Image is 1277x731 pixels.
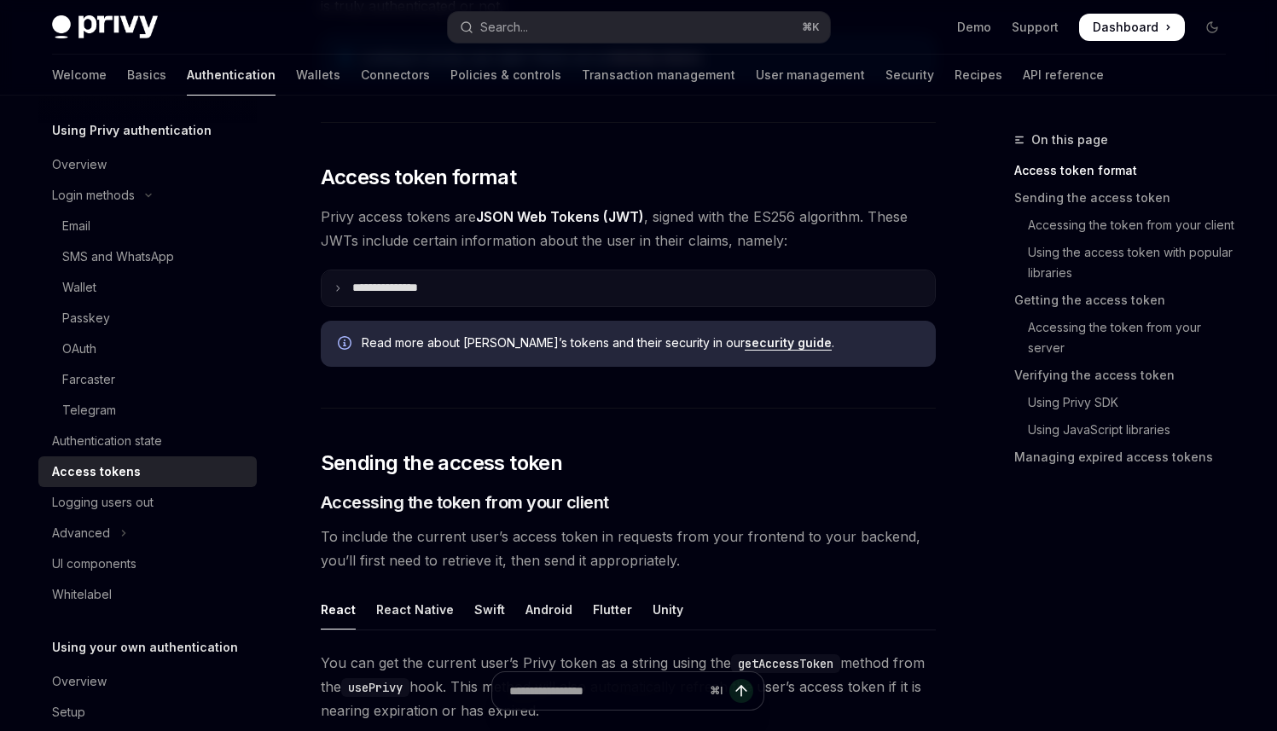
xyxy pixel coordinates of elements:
span: On this page [1031,130,1108,150]
a: Security [885,55,934,96]
div: Overview [52,154,107,175]
a: Setup [38,697,257,728]
div: Setup [52,702,85,722]
a: Transaction management [582,55,735,96]
a: Authentication state [38,426,257,456]
button: Toggle dark mode [1199,14,1226,41]
a: Wallets [296,55,340,96]
a: API reference [1023,55,1104,96]
div: SMS and WhatsApp [62,247,174,267]
a: Using the access token with popular libraries [1014,239,1239,287]
span: Privy access tokens are , signed with the ES256 algorithm. These JWTs include certain information... [321,205,936,252]
a: Whitelabel [38,579,257,610]
span: You can get the current user’s Privy token as a string using the method from the hook. This metho... [321,651,936,722]
div: Farcaster [62,369,115,390]
div: Overview [52,671,107,692]
div: Unity [653,589,683,629]
div: UI components [52,554,136,574]
a: Demo [957,19,991,36]
input: Ask a question... [509,672,703,710]
h5: Using your own authentication [52,637,238,658]
a: Using Privy SDK [1014,389,1239,416]
a: Logging users out [38,487,257,518]
div: Search... [480,17,528,38]
div: OAuth [62,339,96,359]
button: Open search [448,12,830,43]
img: dark logo [52,15,158,39]
a: Verifying the access token [1014,362,1239,389]
a: Access tokens [38,456,257,487]
a: Getting the access token [1014,287,1239,314]
a: Basics [127,55,166,96]
a: Accessing the token from your server [1014,314,1239,362]
div: React [321,589,356,629]
a: Access token format [1014,157,1239,184]
div: Passkey [62,308,110,328]
div: Swift [474,589,505,629]
button: Toggle Advanced section [38,518,257,548]
span: To include the current user’s access token in requests from your frontend to your backend, you’ll... [321,525,936,572]
div: Wallet [62,277,96,298]
a: UI components [38,548,257,579]
span: Dashboard [1093,19,1158,36]
a: OAuth [38,334,257,364]
a: Connectors [361,55,430,96]
button: Toggle Login methods section [38,180,257,211]
span: Accessing the token from your client [321,490,609,514]
div: Telegram [62,400,116,421]
a: Telegram [38,395,257,426]
a: Managing expired access tokens [1014,444,1239,471]
span: Sending the access token [321,450,563,477]
h5: Using Privy authentication [52,120,212,141]
a: security guide [745,335,832,351]
span: ⌘ K [802,20,820,34]
div: Android [525,589,572,629]
a: Sending the access token [1014,184,1239,212]
div: Access tokens [52,461,141,482]
a: Email [38,211,257,241]
a: Welcome [52,55,107,96]
a: JSON Web Tokens (JWT) [476,208,644,226]
a: SMS and WhatsApp [38,241,257,272]
a: Overview [38,149,257,180]
a: Using JavaScript libraries [1014,416,1239,444]
a: Recipes [955,55,1002,96]
svg: Info [338,336,355,353]
div: Logging users out [52,492,154,513]
a: Accessing the token from your client [1014,212,1239,239]
div: Flutter [593,589,632,629]
div: Login methods [52,185,135,206]
span: Access token format [321,164,517,191]
a: Overview [38,666,257,697]
a: Wallet [38,272,257,303]
a: User management [756,55,865,96]
a: Authentication [187,55,276,96]
div: React Native [376,589,454,629]
a: Policies & controls [450,55,561,96]
a: Farcaster [38,364,257,395]
div: Authentication state [52,431,162,451]
a: Dashboard [1079,14,1185,41]
div: Advanced [52,523,110,543]
button: Send message [729,679,753,703]
a: Passkey [38,303,257,334]
code: getAccessToken [731,654,840,673]
div: Whitelabel [52,584,112,605]
div: Email [62,216,90,236]
a: Support [1012,19,1059,36]
span: Read more about [PERSON_NAME]’s tokens and their security in our . [362,334,919,351]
